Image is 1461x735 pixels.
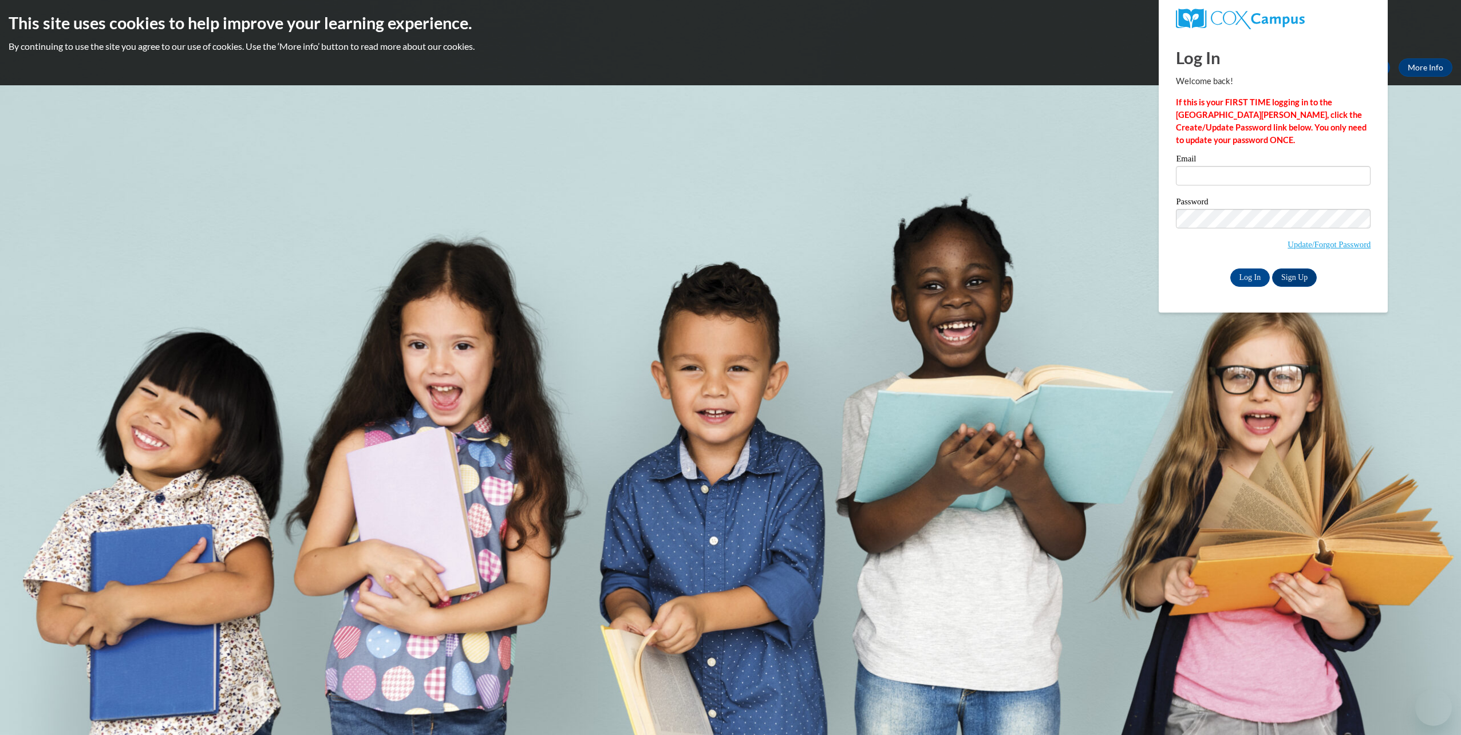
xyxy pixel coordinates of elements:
[1399,58,1452,77] a: More Info
[1288,240,1371,249] a: Update/Forgot Password
[1176,75,1371,88] p: Welcome back!
[1176,97,1367,145] strong: If this is your FIRST TIME logging in to the [GEOGRAPHIC_DATA][PERSON_NAME], click the Create/Upd...
[9,11,1452,34] h2: This site uses cookies to help improve your learning experience.
[1176,155,1371,166] label: Email
[1176,9,1304,29] img: COX Campus
[1176,46,1371,69] h1: Log In
[1415,689,1452,726] iframe: Button to launch messaging window
[9,40,1452,53] p: By continuing to use the site you agree to our use of cookies. Use the ‘More info’ button to read...
[1230,268,1270,287] input: Log In
[1176,9,1371,29] a: COX Campus
[1272,268,1317,287] a: Sign Up
[1176,197,1371,209] label: Password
